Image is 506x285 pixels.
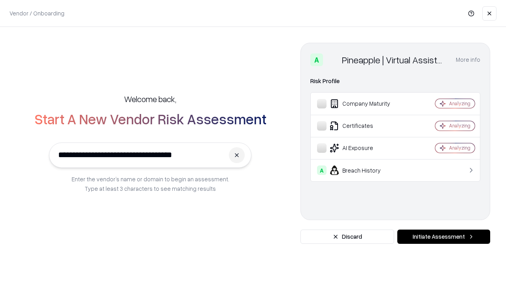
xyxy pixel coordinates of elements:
[449,144,470,151] div: Analyzing
[317,121,412,131] div: Certificates
[317,99,412,108] div: Company Maturity
[9,9,64,17] p: Vendor / Onboarding
[317,165,327,175] div: A
[449,122,470,129] div: Analyzing
[317,143,412,153] div: AI Exposure
[397,230,490,244] button: Initiate Assessment
[310,76,480,86] div: Risk Profile
[34,111,266,127] h2: Start A New Vendor Risk Assessment
[449,100,470,107] div: Analyzing
[456,53,480,67] button: More info
[317,165,412,175] div: Breach History
[342,53,446,66] div: Pineapple | Virtual Assistant Agency
[72,174,229,193] p: Enter the vendor’s name or domain to begin an assessment. Type at least 3 characters to see match...
[300,230,394,244] button: Discard
[124,93,176,104] h5: Welcome back,
[310,53,323,66] div: A
[326,53,339,66] img: Pineapple | Virtual Assistant Agency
